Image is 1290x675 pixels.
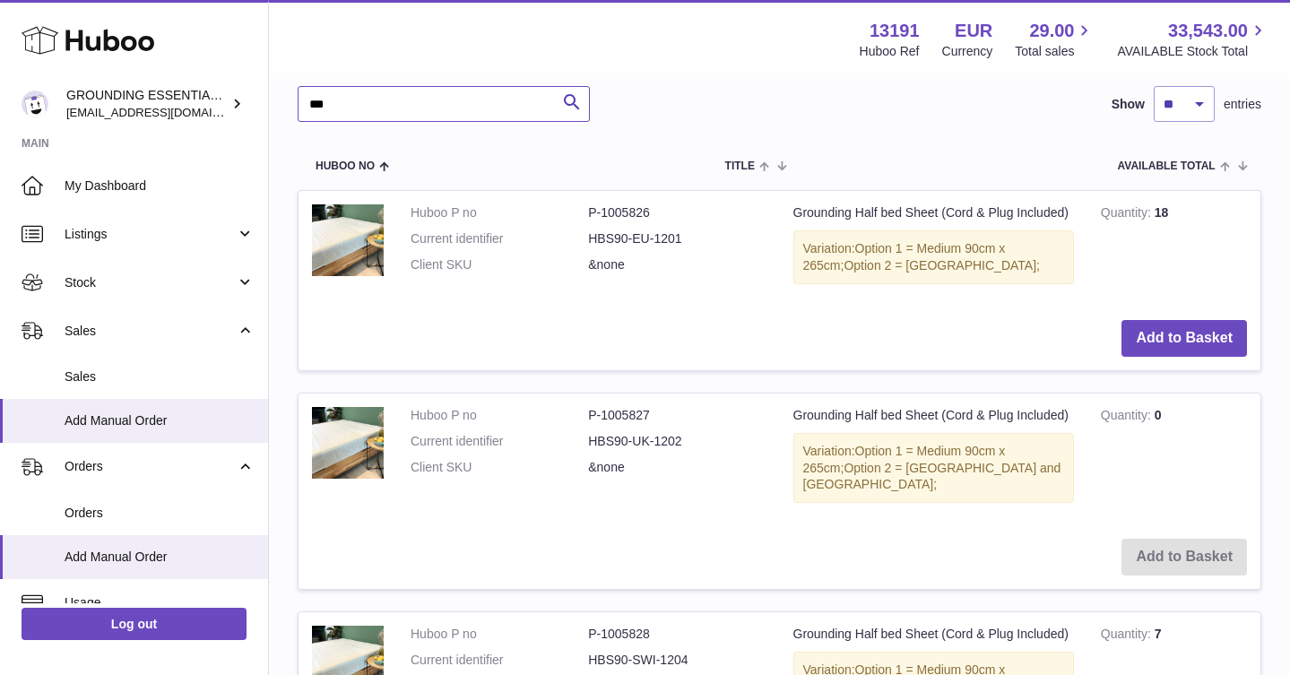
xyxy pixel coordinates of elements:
[312,204,384,276] img: Grounding Half bed Sheet (Cord & Plug Included)
[793,433,1074,504] div: Variation:
[65,594,255,611] span: Usage
[803,444,1006,475] span: Option 1 = Medium 90cm x 265cm;
[588,459,766,476] dd: &none
[1101,408,1155,427] strong: Quantity
[1087,191,1260,307] td: 18
[411,204,588,221] dt: Huboo P no
[411,433,588,450] dt: Current identifier
[316,160,375,172] span: Huboo no
[1117,43,1268,60] span: AVAILABLE Stock Total
[65,549,255,566] span: Add Manual Order
[588,230,766,247] dd: HBS90-EU-1201
[955,19,992,43] strong: EUR
[411,652,588,669] dt: Current identifier
[1224,96,1261,113] span: entries
[1029,19,1074,43] span: 29.00
[1101,627,1155,645] strong: Quantity
[588,256,766,273] dd: &none
[22,91,48,117] img: espenwkopperud@gmail.com
[780,394,1087,526] td: Grounding Half bed Sheet (Cord & Plug Included)
[588,204,766,221] dd: P-1005826
[65,274,236,291] span: Stock
[65,412,255,429] span: Add Manual Order
[411,459,588,476] dt: Client SKU
[870,19,920,43] strong: 13191
[411,407,588,424] dt: Huboo P no
[1118,160,1216,172] span: AVAILABLE Total
[1015,43,1095,60] span: Total sales
[65,505,255,522] span: Orders
[65,368,255,385] span: Sales
[65,177,255,195] span: My Dashboard
[312,407,384,479] img: Grounding Half bed Sheet (Cord & Plug Included)
[65,226,236,243] span: Listings
[1121,320,1247,357] button: Add to Basket
[1117,19,1268,60] a: 33,543.00 AVAILABLE Stock Total
[66,105,264,119] span: [EMAIL_ADDRESS][DOMAIN_NAME]
[1101,205,1155,224] strong: Quantity
[65,458,236,475] span: Orders
[66,87,228,121] div: GROUNDING ESSENTIALS INTERNATIONAL SLU
[844,258,1040,273] span: Option 2 = [GEOGRAPHIC_DATA];
[803,241,1006,273] span: Option 1 = Medium 90cm x 265cm;
[803,461,1061,492] span: Option 2 = [GEOGRAPHIC_DATA] and [GEOGRAPHIC_DATA];
[860,43,920,60] div: Huboo Ref
[942,43,993,60] div: Currency
[1087,394,1260,526] td: 0
[588,626,766,643] dd: P-1005828
[65,323,236,340] span: Sales
[588,407,766,424] dd: P-1005827
[411,626,588,643] dt: Huboo P no
[588,433,766,450] dd: HBS90-UK-1202
[411,256,588,273] dt: Client SKU
[411,230,588,247] dt: Current identifier
[1168,19,1248,43] span: 33,543.00
[780,191,1087,307] td: Grounding Half bed Sheet (Cord & Plug Included)
[1015,19,1095,60] a: 29.00 Total sales
[725,160,755,172] span: Title
[793,230,1074,284] div: Variation:
[22,608,247,640] a: Log out
[588,652,766,669] dd: HBS90-SWI-1204
[1112,96,1145,113] label: Show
